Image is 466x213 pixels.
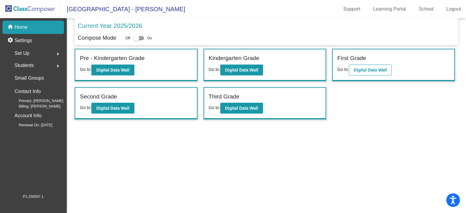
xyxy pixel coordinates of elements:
[9,104,60,109] span: Billing: [PERSON_NAME]
[339,4,365,14] a: Support
[354,68,387,72] b: Digital Data Wall
[209,105,220,110] span: Go to:
[54,50,62,58] mat-icon: arrow_right
[15,37,32,44] p: Settings
[54,62,62,70] mat-icon: arrow_right
[91,103,134,114] button: Digital Data Wall
[225,68,258,72] b: Digital Data Wall
[125,35,130,41] span: Off
[80,54,144,63] label: Pre - Kindergarten Grade
[96,106,129,111] b: Digital Data Wall
[368,4,411,14] a: Learning Portal
[80,67,91,72] span: Go to:
[209,54,259,63] label: Kindergarten Grade
[80,92,117,101] label: Second Grade
[15,49,29,58] span: Set Up
[15,61,34,70] span: Students
[15,74,44,82] p: Small Groups
[337,67,349,72] span: Go to:
[61,4,185,14] span: [GEOGRAPHIC_DATA] - [PERSON_NAME]
[7,24,15,31] mat-icon: home
[15,24,28,31] p: Home
[337,54,366,63] label: First Grade
[78,21,142,30] p: Current Year 2025/2026
[78,34,116,42] p: Compose Mode
[9,122,52,128] span: Renewal On: [DATE]
[225,106,258,111] b: Digital Data Wall
[441,4,466,14] a: Logout
[147,35,152,41] span: On
[349,65,392,75] button: Digital Data Wall
[209,92,239,101] label: Third Grade
[414,4,438,14] a: School
[80,105,91,110] span: Go to:
[15,111,42,120] p: Account Info
[9,98,63,104] span: Primary: [PERSON_NAME]
[209,67,220,72] span: Go to:
[91,65,134,75] button: Digital Data Wall
[220,103,263,114] button: Digital Data Wall
[96,68,129,72] b: Digital Data Wall
[7,37,15,44] mat-icon: settings
[220,65,263,75] button: Digital Data Wall
[15,87,41,96] p: Contact Info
